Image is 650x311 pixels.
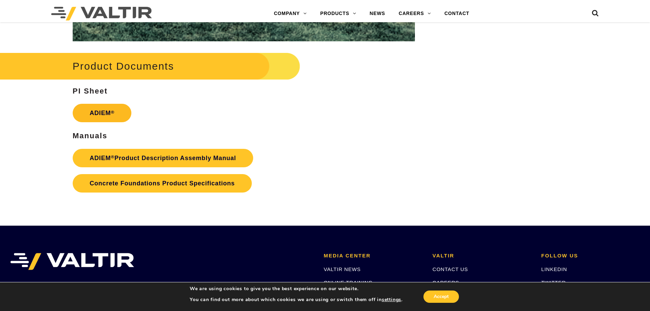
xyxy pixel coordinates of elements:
[73,104,132,122] a: ADIEM®
[324,266,361,272] a: VALTIR NEWS
[111,110,115,115] sup: ®
[324,280,373,285] a: ONLINE TRAINING
[433,280,459,285] a: CAREERS
[541,266,567,272] a: LINKEDIN
[51,7,152,20] img: Valtir
[190,297,403,303] p: You can find out more about which cookies we are using or switch them off in .
[314,7,363,20] a: PRODUCTS
[541,253,640,259] h2: FOLLOW US
[267,7,314,20] a: COMPANY
[190,286,403,292] p: We are using cookies to give you the best experience on our website.
[423,291,459,303] button: Accept
[73,174,252,193] a: Concrete Foundations Product Specifications
[73,149,253,167] a: ADIEM®Product Description Assembly Manual
[433,253,531,259] h2: VALTIR
[363,7,392,20] a: NEWS
[10,253,134,270] img: VALTIR
[433,266,468,272] a: CONTACT US
[382,297,401,303] button: settings
[541,280,566,285] a: TWITTER
[437,7,476,20] a: CONTACT
[392,7,438,20] a: CAREERS
[111,154,115,159] sup: ®
[324,253,422,259] h2: MEDIA CENTER
[73,131,107,140] strong: Manuals
[73,87,108,95] strong: PI Sheet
